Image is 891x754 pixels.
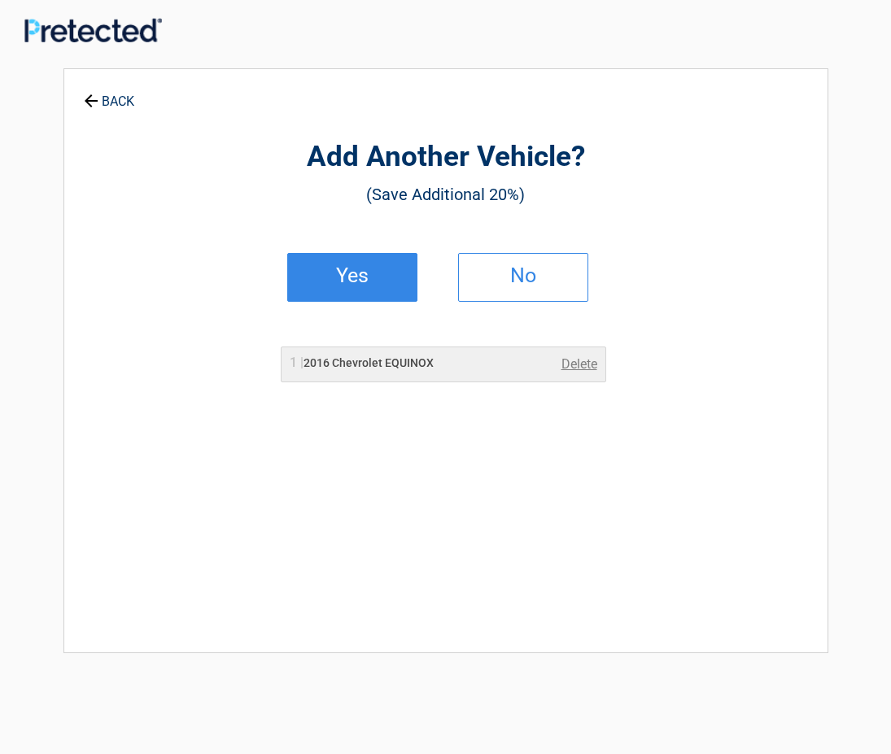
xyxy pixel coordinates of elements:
[81,80,138,108] a: BACK
[561,355,597,374] a: Delete
[290,355,304,370] span: 1 |
[24,18,162,43] img: Main Logo
[475,270,571,281] h2: No
[304,270,400,281] h2: Yes
[154,181,738,208] h3: (Save Additional 20%)
[154,138,738,177] h2: Add Another Vehicle?
[290,355,434,372] h2: 2016 Chevrolet EQUINOX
